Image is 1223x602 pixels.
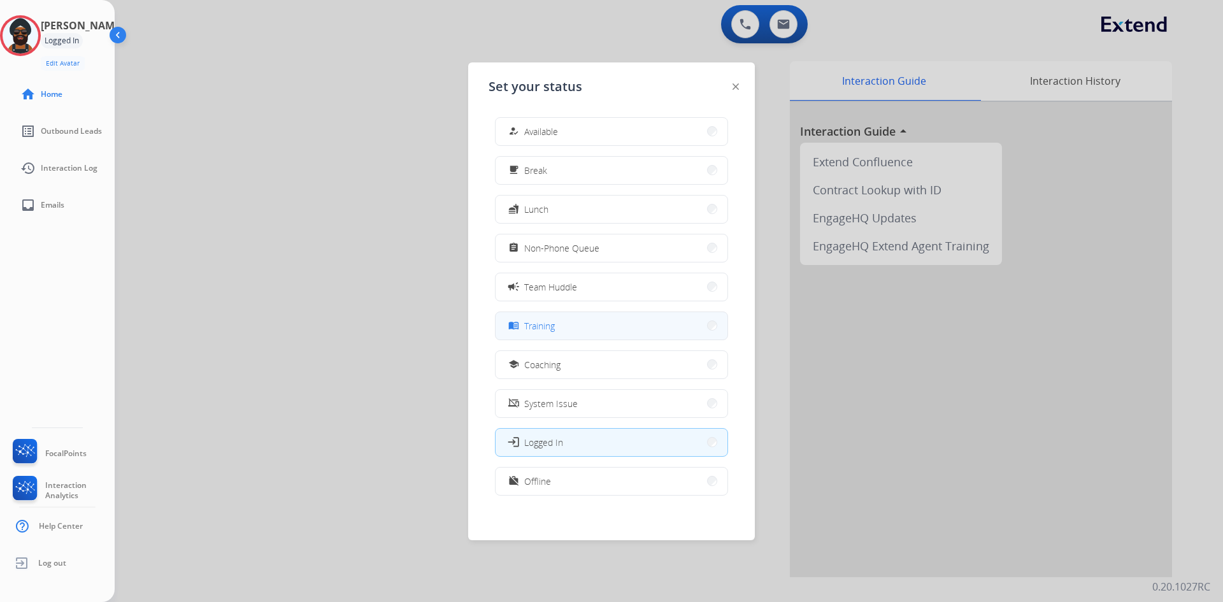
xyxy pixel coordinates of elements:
[41,163,97,173] span: Interaction Log
[10,476,115,505] a: Interaction Analytics
[496,351,727,378] button: Coaching
[496,273,727,301] button: Team Huddle
[508,359,519,370] mat-icon: school
[733,83,739,90] img: close-button
[508,165,519,176] mat-icon: free_breakfast
[496,157,727,184] button: Break
[39,521,83,531] span: Help Center
[20,197,36,213] mat-icon: inbox
[508,398,519,409] mat-icon: phonelink_off
[496,312,727,340] button: Training
[489,78,582,96] span: Set your status
[10,439,87,468] a: FocalPoints
[524,358,561,371] span: Coaching
[508,320,519,331] mat-icon: menu_book
[38,558,66,568] span: Log out
[507,436,520,448] mat-icon: login
[524,125,558,138] span: Available
[496,196,727,223] button: Lunch
[41,200,64,210] span: Emails
[524,241,599,255] span: Non-Phone Queue
[524,319,555,333] span: Training
[496,468,727,495] button: Offline
[41,33,83,48] div: Logged In
[524,475,551,488] span: Offline
[508,476,519,487] mat-icon: work_off
[1152,579,1210,594] p: 0.20.1027RC
[41,56,85,71] button: Edit Avatar
[41,89,62,99] span: Home
[507,280,520,293] mat-icon: campaign
[524,280,577,294] span: Team Huddle
[496,429,727,456] button: Logged In
[508,126,519,137] mat-icon: how_to_reg
[496,118,727,145] button: Available
[496,234,727,262] button: Non-Phone Queue
[3,18,38,54] img: avatar
[508,243,519,254] mat-icon: assignment
[41,18,124,33] h3: [PERSON_NAME]
[20,124,36,139] mat-icon: list_alt
[496,390,727,417] button: System Issue
[524,397,578,410] span: System Issue
[41,126,102,136] span: Outbound Leads
[20,87,36,102] mat-icon: home
[20,161,36,176] mat-icon: history
[508,204,519,215] mat-icon: fastfood
[45,448,87,459] span: FocalPoints
[524,203,548,216] span: Lunch
[524,164,547,177] span: Break
[45,480,115,501] span: Interaction Analytics
[524,436,563,449] span: Logged In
